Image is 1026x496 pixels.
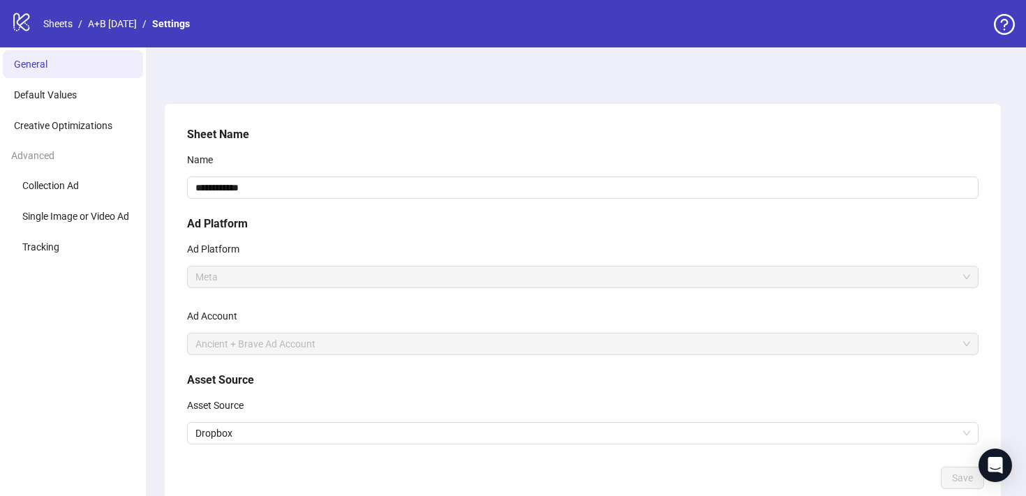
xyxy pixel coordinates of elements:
li: / [142,16,147,31]
span: question-circle [994,14,1015,35]
h5: Sheet Name [187,126,979,143]
li: / [78,16,82,31]
label: Name [187,149,222,171]
a: Settings [149,16,193,31]
span: Ancient + Brave Ad Account [195,333,970,354]
span: Collection Ad [22,180,79,191]
label: Ad Platform [187,238,248,260]
button: Save [941,467,984,489]
span: General [14,59,47,70]
h5: Asset Source [187,372,979,389]
span: Creative Optimizations [14,120,112,131]
span: Tracking [22,241,59,253]
span: Default Values [14,89,77,100]
input: Name [187,176,979,199]
h5: Ad Platform [187,216,979,232]
a: Sheets [40,16,75,31]
label: Ad Account [187,305,246,327]
label: Asset Source [187,394,253,416]
div: Open Intercom Messenger [979,449,1012,482]
a: A+B [DATE] [85,16,140,31]
span: Meta [195,266,970,287]
span: Single Image or Video Ad [22,211,129,222]
span: Dropbox [195,423,970,444]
